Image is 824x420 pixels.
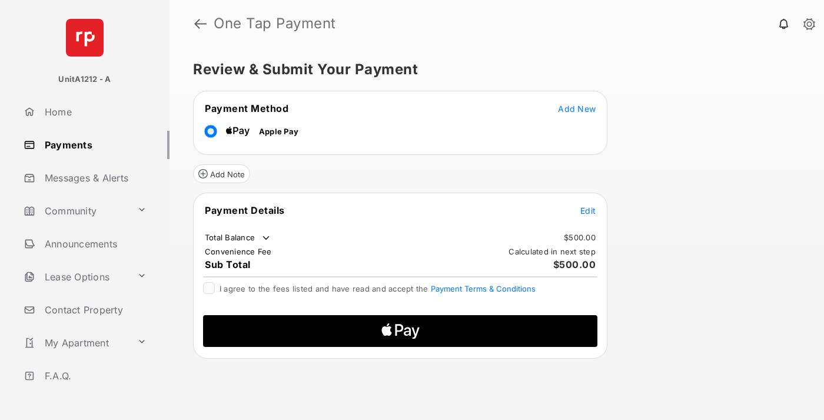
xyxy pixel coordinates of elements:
span: $500.00 [553,259,596,270]
h5: Review & Submit Your Payment [193,62,791,77]
button: Add Note [193,164,250,183]
button: Add New [558,102,596,114]
span: Payment Method [205,102,288,114]
td: Total Balance [204,232,272,244]
span: Add New [558,104,596,114]
td: $500.00 [563,232,596,243]
a: My Apartment [19,329,132,357]
a: Messages & Alerts [19,164,170,192]
td: Convenience Fee [204,246,273,257]
a: Community [19,197,132,225]
a: Lease Options [19,263,132,291]
a: Home [19,98,170,126]
button: I agree to the fees listed and have read and accept the [431,284,536,293]
a: Payments [19,131,170,159]
strong: One Tap Payment [214,16,336,31]
p: UnitA1212 - A [58,74,111,85]
a: Contact Property [19,296,170,324]
a: F.A.Q. [19,362,170,390]
a: Announcements [19,230,170,258]
span: Payment Details [205,204,285,216]
span: Sub Total [205,259,251,270]
span: I agree to the fees listed and have read and accept the [220,284,536,293]
span: Apple Pay [259,127,298,136]
td: Calculated in next step [508,246,596,257]
button: Edit [580,204,596,216]
span: Edit [580,206,596,216]
img: svg+xml;base64,PHN2ZyB4bWxucz0iaHR0cDovL3d3dy53My5vcmcvMjAwMC9zdmciIHdpZHRoPSI2NCIgaGVpZ2h0PSI2NC... [66,19,104,57]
